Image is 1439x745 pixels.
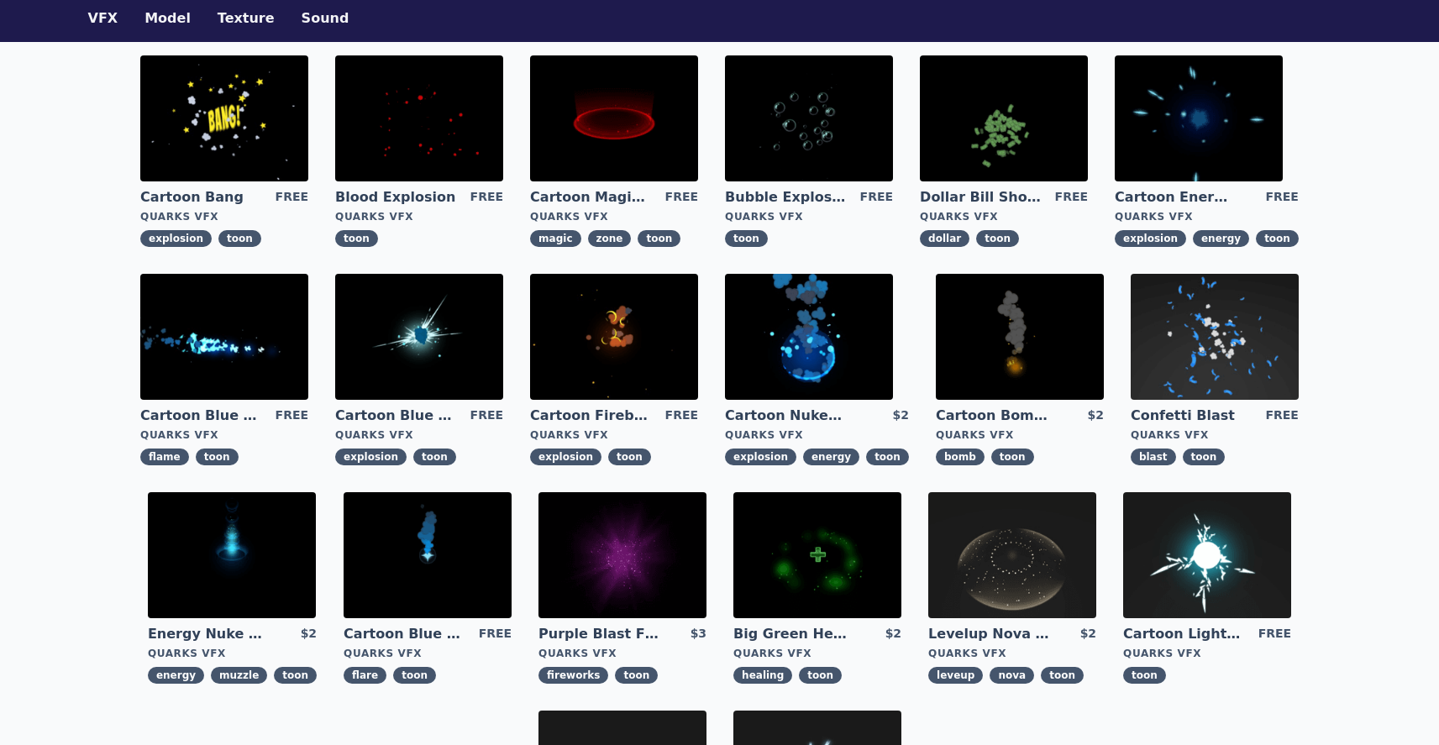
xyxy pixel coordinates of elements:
[344,667,386,684] span: flare
[725,230,768,247] span: toon
[530,230,580,247] span: magic
[538,667,608,684] span: fireworks
[1115,230,1186,247] span: explosion
[140,407,261,425] a: Cartoon Blue Flamethrower
[148,647,317,660] div: Quarks VFX
[470,407,503,425] div: FREE
[538,625,659,643] a: Purple Blast Fireworks
[218,230,261,247] span: toon
[88,8,118,29] button: VFX
[530,407,651,425] a: Cartoon Fireball Explosion
[144,8,191,29] button: Model
[665,407,698,425] div: FREE
[928,625,1049,643] a: Levelup Nova Effect
[530,428,698,442] div: Quarks VFX
[866,449,909,465] span: toon
[1123,492,1291,618] img: imgAlt
[928,647,1096,660] div: Quarks VFX
[1123,625,1244,643] a: Cartoon Lightning Ball
[335,449,407,465] span: explosion
[1123,667,1166,684] span: toon
[140,188,261,207] a: Cartoon Bang
[1265,188,1298,207] div: FREE
[211,667,267,684] span: muzzle
[691,625,706,643] div: $3
[1131,407,1252,425] a: Confetti Blast
[1123,647,1291,660] div: Quarks VFX
[725,55,893,181] img: imgAlt
[140,428,308,442] div: Quarks VFX
[335,188,456,207] a: Blood Explosion
[665,188,698,207] div: FREE
[1131,274,1299,400] img: imgAlt
[1258,625,1291,643] div: FREE
[530,55,698,181] img: imgAlt
[1055,188,1088,207] div: FREE
[1193,230,1249,247] span: energy
[140,230,212,247] span: explosion
[301,625,317,643] div: $2
[803,449,859,465] span: energy
[335,230,378,247] span: toon
[530,449,601,465] span: explosion
[530,274,698,400] img: imgAlt
[608,449,651,465] span: toon
[615,667,658,684] span: toon
[538,492,706,618] img: imgAlt
[204,8,288,29] a: Texture
[920,210,1088,223] div: Quarks VFX
[976,230,1019,247] span: toon
[335,210,503,223] div: Quarks VFX
[276,407,308,425] div: FREE
[413,449,456,465] span: toon
[991,449,1034,465] span: toon
[588,230,632,247] span: zone
[725,407,846,425] a: Cartoon Nuke Energy Explosion
[196,449,239,465] span: toon
[335,428,503,442] div: Quarks VFX
[344,492,512,618] img: imgAlt
[344,625,465,643] a: Cartoon Blue Flare
[725,449,796,465] span: explosion
[892,407,908,425] div: $2
[530,210,698,223] div: Quarks VFX
[344,647,512,660] div: Quarks VFX
[1115,210,1299,223] div: Quarks VFX
[393,667,436,684] span: toon
[733,647,901,660] div: Quarks VFX
[733,625,854,643] a: Big Green Healing Effect
[335,407,456,425] a: Cartoon Blue Gas Explosion
[302,8,349,29] button: Sound
[335,274,503,400] img: imgAlt
[928,667,983,684] span: leveup
[1131,449,1176,465] span: blast
[885,625,901,643] div: $2
[936,449,985,465] span: bomb
[140,210,308,223] div: Quarks VFX
[538,647,706,660] div: Quarks VFX
[75,8,132,29] a: VFX
[920,188,1041,207] a: Dollar Bill Shower
[140,274,308,400] img: imgAlt
[131,8,204,29] a: Model
[928,492,1096,618] img: imgAlt
[860,188,893,207] div: FREE
[1041,667,1084,684] span: toon
[479,625,512,643] div: FREE
[1131,428,1299,442] div: Quarks VFX
[335,55,503,181] img: imgAlt
[920,55,1088,181] img: imgAlt
[1115,55,1283,181] img: imgAlt
[274,667,317,684] span: toon
[936,407,1057,425] a: Cartoon Bomb Fuse
[990,667,1034,684] span: nova
[148,492,316,618] img: imgAlt
[936,274,1104,400] img: imgAlt
[1256,230,1299,247] span: toon
[276,188,308,207] div: FREE
[148,667,204,684] span: energy
[725,428,909,442] div: Quarks VFX
[470,188,503,207] div: FREE
[920,230,969,247] span: dollar
[936,428,1104,442] div: Quarks VFX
